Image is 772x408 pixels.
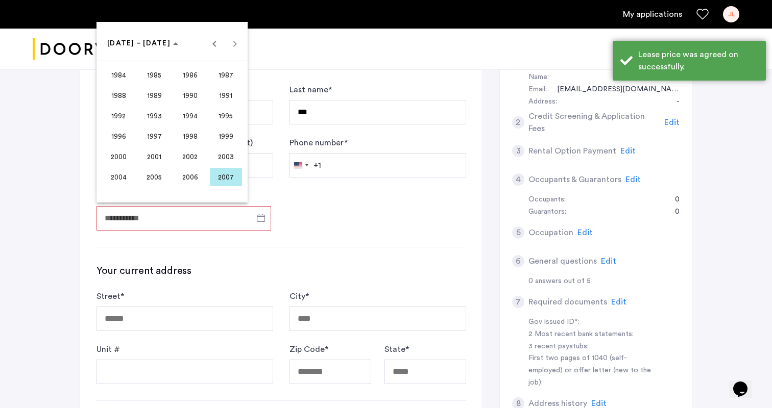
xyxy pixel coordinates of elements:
[107,40,171,47] span: [DATE] – [DATE]
[103,147,135,166] span: 2000
[204,33,225,54] button: Previous 24 years
[101,106,136,126] button: 1992
[138,147,171,166] span: 2001
[101,126,136,146] button: 1996
[103,127,135,145] span: 1996
[172,85,208,106] button: 1990
[101,65,136,85] button: 1984
[136,65,172,85] button: 1985
[208,126,244,146] button: 1999
[101,85,136,106] button: 1988
[103,168,135,186] span: 2004
[138,127,171,145] span: 1997
[208,167,244,187] button: 2007
[103,66,135,84] span: 1984
[172,167,208,187] button: 2006
[208,85,244,106] button: 1991
[210,127,242,145] span: 1999
[103,107,135,125] span: 1992
[172,106,208,126] button: 1994
[174,127,206,145] span: 1998
[136,106,172,126] button: 1993
[174,86,206,105] span: 1990
[729,367,762,398] iframe: chat widget
[103,34,182,53] button: Choose date
[172,65,208,85] button: 1986
[174,66,206,84] span: 1986
[210,107,242,125] span: 1995
[138,107,171,125] span: 1993
[138,86,171,105] span: 1989
[174,168,206,186] span: 2006
[136,85,172,106] button: 1989
[210,66,242,84] span: 1987
[208,106,244,126] button: 1995
[101,167,136,187] button: 2004
[210,86,242,105] span: 1991
[210,147,242,166] span: 2003
[172,126,208,146] button: 1998
[136,126,172,146] button: 1997
[208,146,244,167] button: 2003
[138,168,171,186] span: 2005
[103,86,135,105] span: 1988
[101,146,136,167] button: 2000
[638,48,758,73] div: Lease price was agreed on successfully.
[174,107,206,125] span: 1994
[208,65,244,85] button: 1987
[174,147,206,166] span: 2002
[210,168,242,186] span: 2007
[172,146,208,167] button: 2002
[138,66,171,84] span: 1985
[136,167,172,187] button: 2005
[136,146,172,167] button: 2001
